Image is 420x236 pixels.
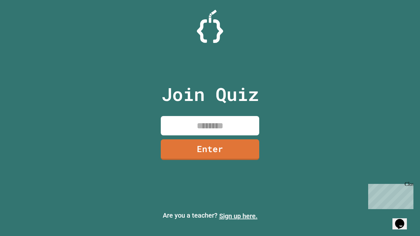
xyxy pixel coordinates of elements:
a: Enter [161,139,259,160]
iframe: chat widget [366,181,413,209]
div: Chat with us now!Close [3,3,45,42]
iframe: chat widget [392,210,413,229]
a: Sign up here. [219,212,258,220]
img: Logo.svg [197,10,223,43]
p: Are you a teacher? [5,210,415,221]
p: Join Quiz [161,81,259,108]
